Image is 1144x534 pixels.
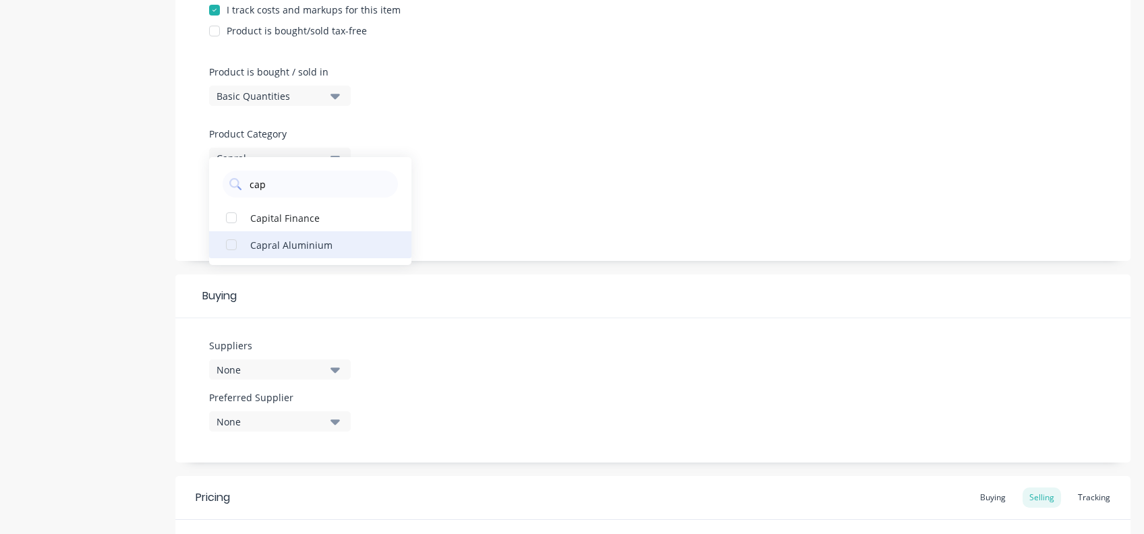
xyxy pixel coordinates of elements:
button: Capral [209,148,351,168]
div: Capital Finance [250,210,385,225]
label: Preferred Supplier [209,390,351,405]
button: None [209,411,351,432]
div: Tracking [1071,487,1117,508]
div: Selling [1023,487,1061,508]
div: Buying [175,274,1131,318]
div: Capral Aluminium [250,237,385,251]
div: None [217,363,324,377]
div: Pricing [196,489,230,506]
label: Suppliers [209,338,351,353]
div: None [217,415,324,429]
div: Capral [217,151,324,165]
label: Product is bought / sold in [209,65,344,79]
div: Basic Quantities [217,89,324,103]
div: I track costs and markups for this item [227,3,401,17]
div: Buying [973,487,1012,508]
button: None [209,359,351,380]
div: Product is bought/sold tax-free [227,24,367,38]
button: Basic Quantities [209,86,351,106]
label: Product Category [209,127,344,141]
